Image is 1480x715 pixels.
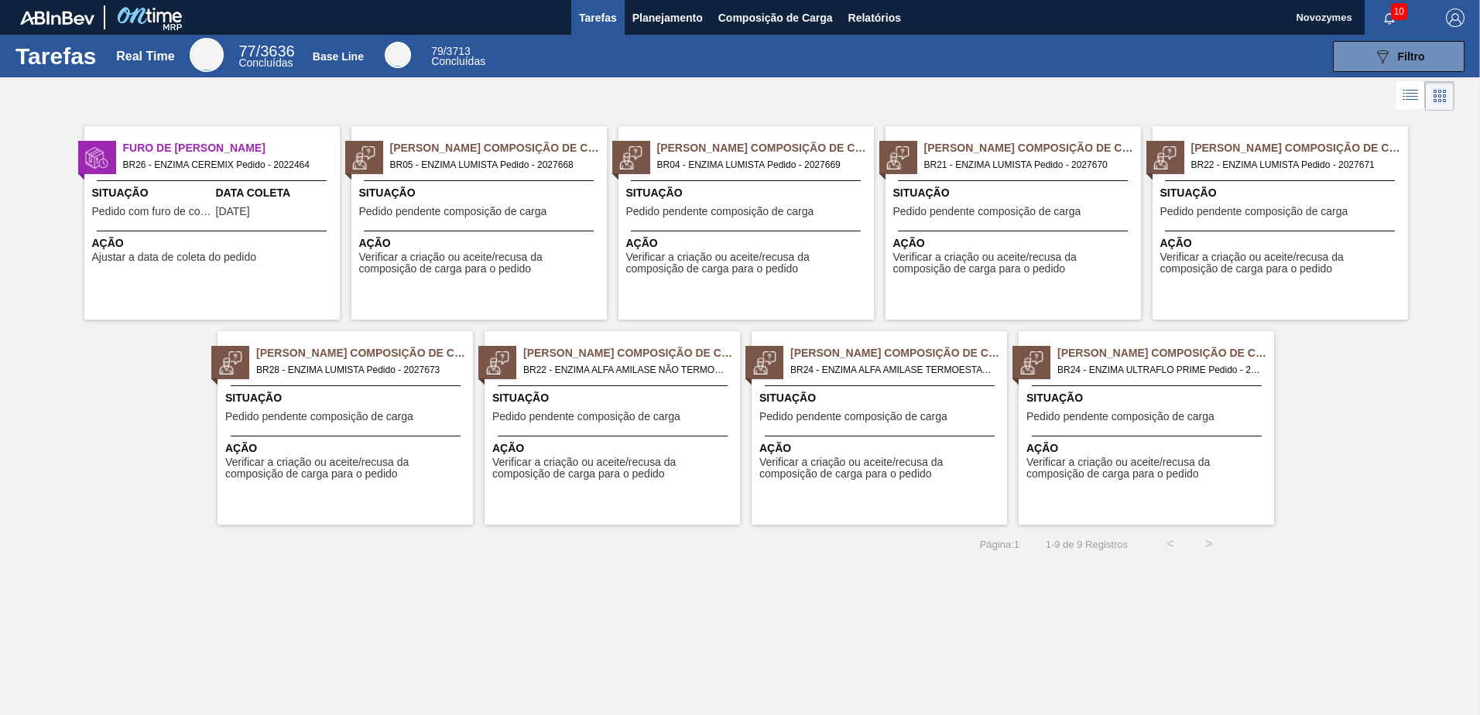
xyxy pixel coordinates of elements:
[1160,185,1404,201] span: Situação
[924,156,1129,173] span: BR21 - ENZIMA LUMISTA Pedido - 2027670
[313,50,364,63] div: Base Line
[1057,345,1274,361] span: Pedido Aguardando Composição de Carga
[1151,525,1190,563] button: <
[352,146,375,169] img: status
[759,440,1003,457] span: Ação
[116,50,174,63] div: Real Time
[893,251,1137,275] span: Verificar a criação ou aceite/recusa da composição de carga para o pedido
[431,46,485,67] div: Base Line
[123,156,327,173] span: BR26 - ENZIMA CEREMIX Pedido - 2022464
[225,390,469,406] span: Situação
[431,45,444,57] span: 79
[924,140,1141,156] span: Pedido Aguardando Composição de Carga
[359,206,547,217] span: Pedido pendente composição de carga
[1191,156,1396,173] span: BR22 - ENZIMA LUMISTA Pedido - 2027671
[759,457,1003,481] span: Verificar a criação ou aceite/recusa da composição de carga para o pedido
[626,251,870,275] span: Verificar a criação ou aceite/recusa da composição de carga para o pedido
[216,206,250,217] span: 08/09/2025
[492,440,736,457] span: Ação
[893,206,1081,217] span: Pedido pendente composição de carga
[1160,206,1348,217] span: Pedido pendente composição de carga
[980,539,1019,550] span: Página : 1
[225,457,469,481] span: Verificar a criação ou aceite/recusa da composição de carga para o pedido
[92,251,257,263] span: Ajustar a data de coleta do pedido
[225,440,469,457] span: Ação
[626,235,870,251] span: Ação
[486,351,509,375] img: status
[657,156,862,173] span: BR04 - ENZIMA LUMISTA Pedido - 2027669
[790,361,995,378] span: BR24 - ENZIMA ALFA AMILASE TERMOESTAVEL Pedido - 2027675
[190,38,224,72] div: Real Time
[1026,457,1270,481] span: Verificar a criação ou aceite/recusa da composição de carga para o pedido
[619,146,642,169] img: status
[238,56,293,69] span: Concluídas
[359,235,603,251] span: Ação
[753,351,776,375] img: status
[893,185,1137,201] span: Situação
[92,185,212,201] span: Situação
[759,411,947,422] span: Pedido pendente composição de carga
[848,9,901,27] span: Relatórios
[359,185,603,201] span: Situação
[1396,81,1425,111] div: Visão em Lista
[92,235,336,251] span: Ação
[632,9,703,27] span: Planejamento
[1026,411,1214,422] span: Pedido pendente composição de carga
[1191,140,1408,156] span: Pedido Aguardando Composição de Carga
[1026,390,1270,406] span: Situação
[359,251,603,275] span: Verificar a criação ou aceite/recusa da composição de carga para o pedido
[256,361,461,378] span: BR28 - ENZIMA LUMISTA Pedido - 2027673
[92,206,212,217] span: Pedido com furo de coleta
[1020,351,1043,375] img: status
[219,351,242,375] img: status
[657,140,874,156] span: Pedido Aguardando Composição de Carga
[1391,3,1407,20] span: 10
[15,47,97,65] h1: Tarefas
[1333,41,1465,72] button: Filtro
[1026,440,1270,457] span: Ação
[225,411,413,422] span: Pedido pendente composição de carga
[1160,251,1404,275] span: Verificar a criação ou aceite/recusa da composição de carga para o pedido
[123,140,340,156] span: Furo de Coleta
[1153,146,1177,169] img: status
[1043,539,1128,550] span: 1 - 9 de 9 Registros
[385,42,411,68] div: Base Line
[492,390,736,406] span: Situação
[431,55,485,67] span: Concluídas
[20,11,94,25] img: TNhmsLtSVTkK8tSr43FrP2fwEKptu5GPRR3wAAAABJRU5ErkJggg==
[238,43,255,60] span: 77
[1425,81,1454,111] div: Visão em Cards
[431,45,471,57] span: / 3713
[256,345,473,361] span: Pedido Aguardando Composição de Carga
[216,185,336,201] span: Data Coleta
[523,361,728,378] span: BR22 - ENZIMA ALFA AMILASE NÃO TERMOESTAVEL Pedido - 2027674
[579,9,617,27] span: Tarefas
[1190,525,1228,563] button: >
[390,156,594,173] span: BR05 - ENZIMA LUMISTA Pedido - 2027668
[626,185,870,201] span: Situação
[238,45,294,68] div: Real Time
[1446,9,1465,27] img: Logout
[85,146,108,169] img: status
[790,345,1007,361] span: Pedido Aguardando Composição de Carga
[238,43,294,60] span: / 3636
[1398,50,1425,63] span: Filtro
[626,206,814,217] span: Pedido pendente composição de carga
[718,9,833,27] span: Composição de Carga
[893,235,1137,251] span: Ação
[759,390,1003,406] span: Situação
[886,146,910,169] img: status
[1160,235,1404,251] span: Ação
[1365,7,1414,29] button: Notificações
[1057,361,1262,378] span: BR24 - ENZIMA ULTRAFLO PRIME Pedido - 2027677
[492,411,680,422] span: Pedido pendente composição de carga
[390,140,607,156] span: Pedido Aguardando Composição de Carga
[523,345,740,361] span: Pedido Aguardando Composição de Carga
[492,457,736,481] span: Verificar a criação ou aceite/recusa da composição de carga para o pedido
